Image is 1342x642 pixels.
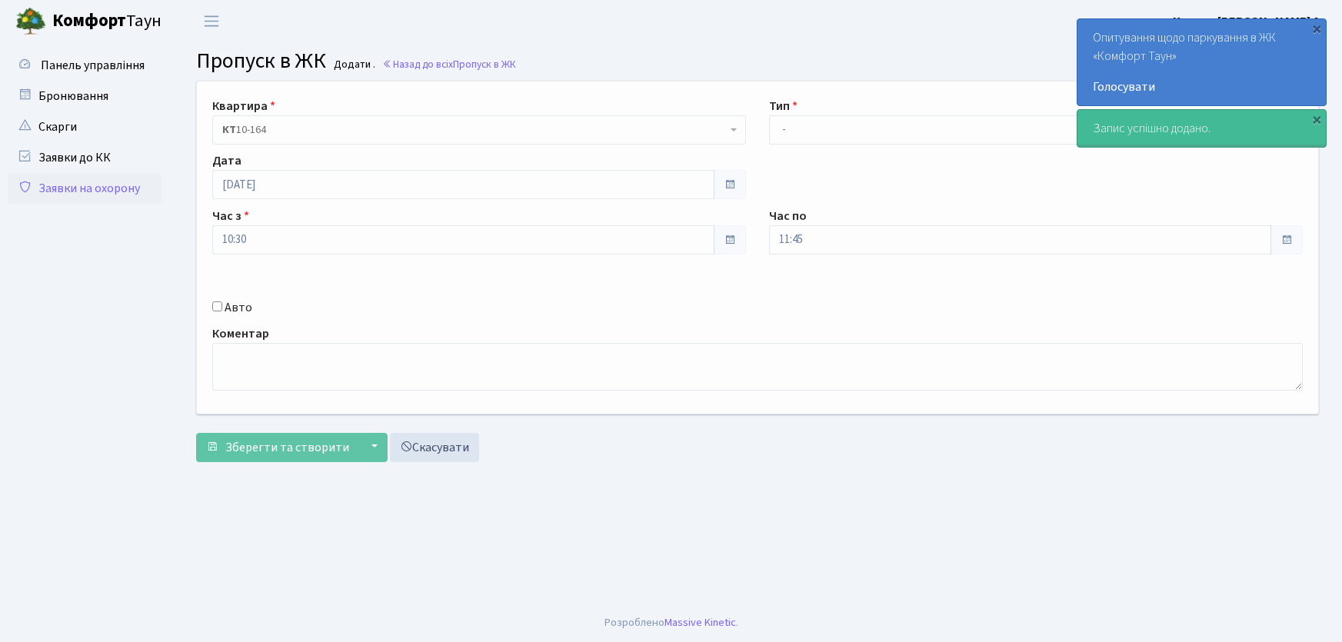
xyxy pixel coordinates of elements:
[1309,111,1324,127] div: ×
[212,151,241,170] label: Дата
[8,50,162,81] a: Панель управління
[52,8,162,35] span: Таун
[212,97,275,115] label: Квартира
[1077,19,1326,105] div: Опитування щодо паркування в ЖК «Комфорт Таун»
[390,433,479,462] a: Скасувати
[8,81,162,111] a: Бронювання
[196,433,359,462] button: Зберегти та створити
[453,57,516,72] span: Пропуск в ЖК
[212,324,269,343] label: Коментар
[664,614,736,630] a: Massive Kinetic
[8,173,162,204] a: Заявки на охорону
[1309,21,1324,36] div: ×
[192,8,231,34] button: Переключити навігацію
[769,207,807,225] label: Час по
[331,58,375,72] small: Додати .
[52,8,126,33] b: Комфорт
[1093,78,1310,96] a: Голосувати
[225,298,252,317] label: Авто
[15,6,46,37] img: logo.png
[212,115,746,145] span: <b>КТ</b>&nbsp;&nbsp;&nbsp;&nbsp;10-164
[8,111,162,142] a: Скарги
[769,97,798,115] label: Тип
[196,45,326,76] span: Пропуск в ЖК
[225,439,349,456] span: Зберегти та створити
[382,57,516,72] a: Назад до всіхПропуск в ЖК
[212,207,249,225] label: Час з
[222,122,236,138] b: КТ
[8,142,162,173] a: Заявки до КК
[1077,110,1326,147] div: Запис успішно додано.
[1173,13,1324,30] b: Цитрус [PERSON_NAME] А.
[41,57,145,74] span: Панель управління
[604,614,738,631] div: Розроблено .
[1173,12,1324,31] a: Цитрус [PERSON_NAME] А.
[222,122,727,138] span: <b>КТ</b>&nbsp;&nbsp;&nbsp;&nbsp;10-164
